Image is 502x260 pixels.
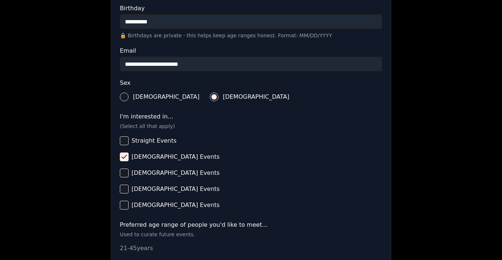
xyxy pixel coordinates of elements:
[120,152,129,161] button: [DEMOGRAPHIC_DATA] Events
[120,185,129,193] button: [DEMOGRAPHIC_DATA] Events
[120,114,382,120] label: I'm interested in...
[120,123,382,130] p: (Select all that apply)
[120,222,382,228] label: Preferred age range of people you'd like to meet...
[120,32,382,39] p: 🔒 Birthdays are private - this helps keep age ranges honest. Format: MM/DD/YYYY
[210,93,218,101] button: [DEMOGRAPHIC_DATA]
[120,48,382,54] label: Email
[120,80,382,86] label: Sex
[120,231,382,238] p: Used to curate future events.
[120,5,382,11] label: Birthday
[120,136,129,145] button: Straight Events
[132,186,220,192] span: [DEMOGRAPHIC_DATA] Events
[132,202,220,208] span: [DEMOGRAPHIC_DATA] Events
[120,244,382,253] p: 21 - 45 years
[132,154,220,160] span: [DEMOGRAPHIC_DATA] Events
[132,170,220,176] span: [DEMOGRAPHIC_DATA] Events
[120,201,129,210] button: [DEMOGRAPHIC_DATA] Events
[132,138,176,144] span: Straight Events
[120,93,129,101] button: [DEMOGRAPHIC_DATA]
[133,94,199,100] span: [DEMOGRAPHIC_DATA]
[120,169,129,177] button: [DEMOGRAPHIC_DATA] Events
[223,94,289,100] span: [DEMOGRAPHIC_DATA]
